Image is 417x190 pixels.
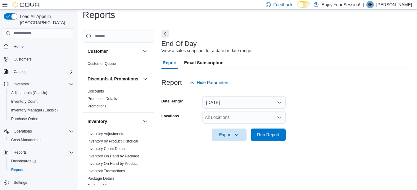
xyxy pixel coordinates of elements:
[11,43,74,50] span: Home
[9,106,74,114] span: Inventory Manager (Classic)
[1,148,76,157] button: Reports
[11,99,38,104] span: Inventory Count
[88,161,138,166] span: Inventory On Hand by Product
[11,149,29,156] button: Reports
[368,1,373,8] span: SH
[161,99,184,104] label: Date Range
[88,154,139,159] span: Inventory On Hand by Package
[161,47,252,54] div: View a sales snapshot for a date or date range.
[202,96,286,109] button: [DATE]
[1,42,76,51] button: Home
[14,129,32,134] span: Operations
[6,165,76,174] button: Reports
[88,154,139,158] a: Inventory On Hand by Package
[88,176,115,181] a: Package Details
[9,166,74,174] span: Reports
[9,115,42,123] a: Purchase Orders
[14,69,26,74] span: Catalog
[88,147,126,151] a: Inventory Count Details
[142,75,149,83] button: Discounts & Promotions
[11,68,29,75] button: Catalog
[14,57,32,62] span: Customers
[83,9,115,21] h1: Reports
[11,179,74,186] span: Settings
[142,47,149,55] button: Customer
[251,129,286,141] button: Run Report
[163,57,177,69] span: Report
[257,132,279,138] span: Run Report
[88,131,124,136] span: Inventory Adjustments
[88,169,125,174] span: Inventory Transactions
[14,44,24,49] span: Home
[88,184,115,188] a: Package History
[88,89,104,93] a: Discounts
[14,150,27,155] span: Reports
[9,157,39,165] a: Dashboards
[88,183,115,188] span: Package History
[187,76,232,89] button: Hide Parameters
[88,61,116,66] a: Customer Queue
[88,48,108,54] h3: Customer
[11,116,39,121] span: Purchase Orders
[9,136,74,144] span: Cash Management
[88,96,117,101] span: Promotion Details
[366,1,374,8] div: Sascha Hing
[9,89,74,97] span: Adjustments (Classic)
[376,1,412,8] p: [PERSON_NAME]
[297,1,310,8] input: Dark Mode
[273,2,292,8] span: Feedback
[11,108,58,113] span: Inventory Manager (Classic)
[9,115,74,123] span: Purchase Orders
[161,114,179,119] label: Locations
[11,128,34,135] button: Operations
[142,118,149,125] button: Inventory
[11,159,36,164] span: Dashboards
[11,55,74,63] span: Customers
[9,98,74,105] span: Inventory Count
[88,104,107,109] span: Promotions
[11,68,74,75] span: Catalog
[88,104,107,108] a: Promotions
[161,40,197,47] h3: End Of Day
[88,97,117,101] a: Promotion Details
[12,2,40,8] img: Cova
[363,1,364,8] p: |
[11,80,31,88] button: Inventory
[6,157,76,165] a: Dashboards
[88,161,138,166] a: Inventory On Hand by Product
[11,128,74,135] span: Operations
[6,97,76,106] button: Inventory Count
[1,127,76,136] button: Operations
[161,79,182,86] h3: Report
[1,55,76,64] button: Customers
[88,76,140,82] button: Discounts & Promotions
[9,166,27,174] a: Reports
[88,146,126,151] span: Inventory Count Details
[277,115,282,120] button: Open list of options
[184,57,224,69] span: Email Subscription
[88,139,138,144] span: Inventory by Product Historical
[14,180,27,185] span: Settings
[88,118,140,124] button: Inventory
[6,115,76,123] button: Purchase Orders
[14,82,29,87] span: Inventory
[215,129,243,141] span: Export
[11,179,29,186] a: Settings
[1,80,76,88] button: Inventory
[9,98,40,105] a: Inventory Count
[1,67,76,76] button: Catalog
[6,136,76,144] button: Cash Management
[11,138,43,142] span: Cash Management
[83,88,154,112] div: Discounts & Promotions
[17,13,74,26] span: Load All Apps in [GEOGRAPHIC_DATA]
[9,136,45,144] a: Cash Management
[88,132,124,136] a: Inventory Adjustments
[6,88,76,97] button: Adjustments (Classic)
[11,43,26,50] a: Home
[88,48,140,54] button: Customer
[9,157,74,165] span: Dashboards
[88,89,104,94] span: Discounts
[11,56,34,63] a: Customers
